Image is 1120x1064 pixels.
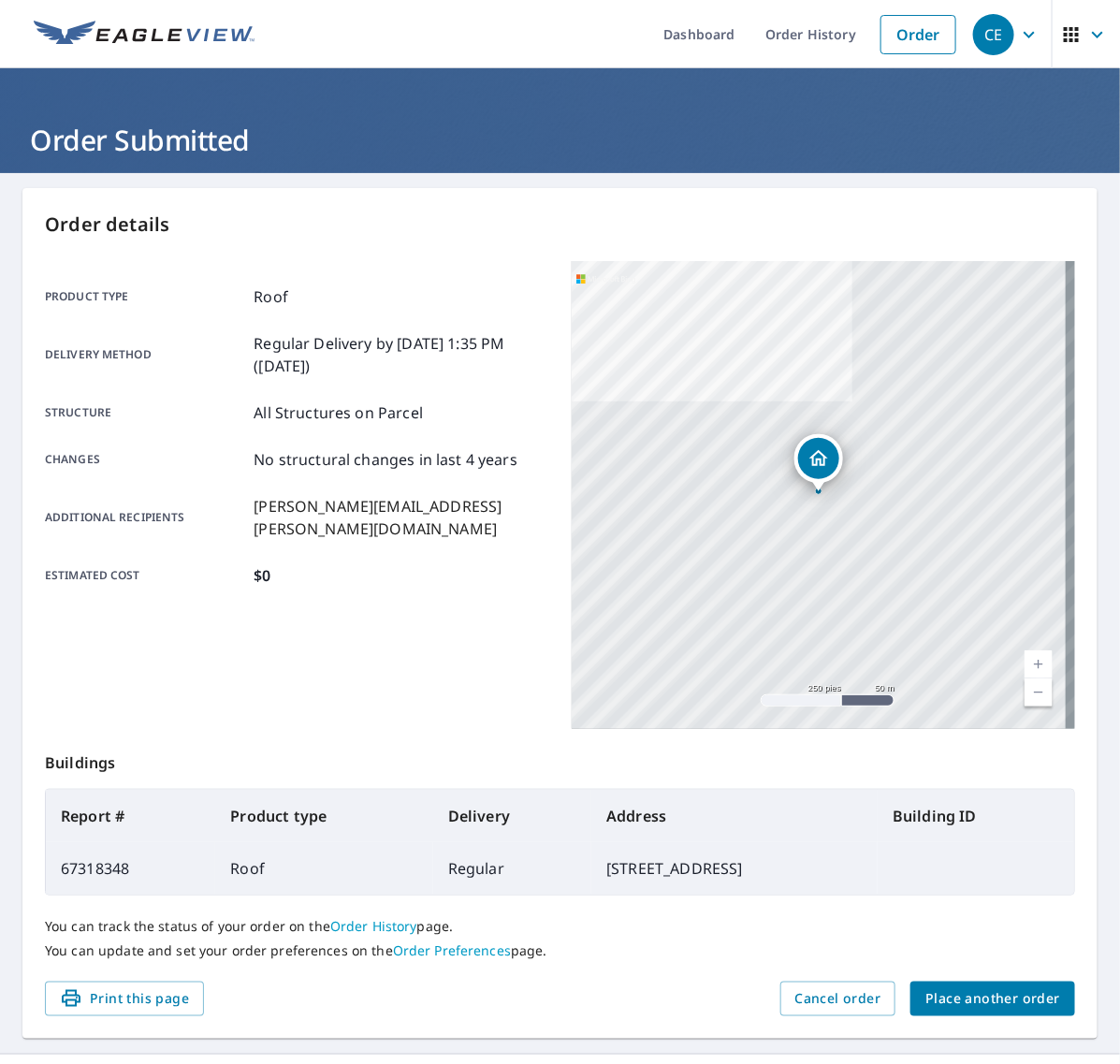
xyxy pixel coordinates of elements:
[34,21,255,49] img: EV Logo
[45,918,1075,935] p: You can track the status of your order on the page.
[60,987,189,1011] span: Print this page
[215,842,432,895] td: Roof
[45,495,246,540] p: Additional recipients
[433,790,591,842] th: Delivery
[45,982,204,1016] button: Print this page
[46,842,215,895] td: 67318348
[45,942,1075,959] p: You can update and set your order preferences on the page.
[45,401,246,424] p: Structure
[254,285,288,308] p: Roof
[878,790,1074,842] th: Building ID
[591,842,878,895] td: [STREET_ADDRESS]
[925,987,1060,1011] span: Place another order
[45,285,246,308] p: Product type
[22,121,1098,159] h1: Order Submitted
[880,15,956,54] a: Order
[46,790,215,842] th: Report #
[780,982,896,1016] button: Cancel order
[795,987,881,1011] span: Cancel order
[254,332,548,377] p: Regular Delivery by [DATE] 1:35 PM ([DATE])
[215,790,432,842] th: Product type
[45,211,1075,239] p: Order details
[45,564,246,587] p: Estimated cost
[973,14,1014,55] div: CE
[45,729,1075,789] p: Buildings
[254,564,270,587] p: $0
[591,790,878,842] th: Address
[254,401,423,424] p: All Structures on Parcel
[45,332,246,377] p: Delivery method
[1025,650,1053,678] a: Nivel actual 17, ampliar
[794,434,843,492] div: Dropped pin, building 1, Residential property, 1630 7th St Bethlehem, PA 18020
[910,982,1075,1016] button: Place another order
[254,448,517,471] p: No structural changes in last 4 years
[254,495,548,540] p: [PERSON_NAME][EMAIL_ADDRESS][PERSON_NAME][DOMAIN_NAME]
[45,448,246,471] p: Changes
[330,917,417,935] a: Order History
[433,842,591,895] td: Regular
[1025,678,1053,707] a: Nivel actual 17, alejar
[393,941,511,959] a: Order Preferences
